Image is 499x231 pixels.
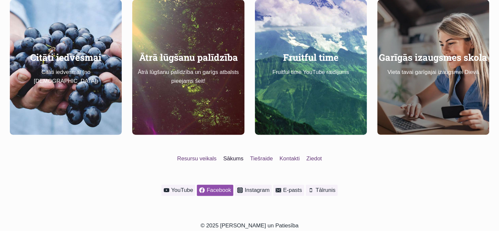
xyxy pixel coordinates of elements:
[197,185,233,196] a: Facebook
[10,68,122,85] p: Citāti iedvesmai (no [DEMOGRAPHIC_DATA])
[273,185,304,196] a: E-pasts
[306,185,338,196] a: Tālrunis
[303,152,325,165] a: Ziedot
[281,186,302,195] span: E-pasts
[255,68,367,77] p: Fruitful time YouTube raidījums
[235,185,272,196] a: Instagram
[314,186,335,195] span: Tālrunis
[247,152,276,165] a: Tiešraide
[276,152,303,165] a: Kontakti
[10,51,122,64] h2: Citāti iedvesmai
[243,186,270,195] span: Instagram
[377,51,489,64] h2: Garīgās izaugsmes skola
[132,68,244,85] p: Ātrā lūgšanu palīdzība un garīgs atbalsts pieejams šeit!
[220,152,247,165] a: Sākums
[46,152,453,165] nav: Footer
[46,221,453,230] p: © 2025 [PERSON_NAME] un Patiesība
[161,185,195,196] a: YouTube
[132,51,244,64] h2: Ātrā lūgšanu palīdzība
[174,152,220,165] a: Resursu veikals
[205,186,231,195] span: Facebook
[169,186,193,195] span: YouTube
[255,51,367,64] h2: Fruitful time
[377,68,489,77] p: Vieta tavai garīgajai izaugsmei Dievā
